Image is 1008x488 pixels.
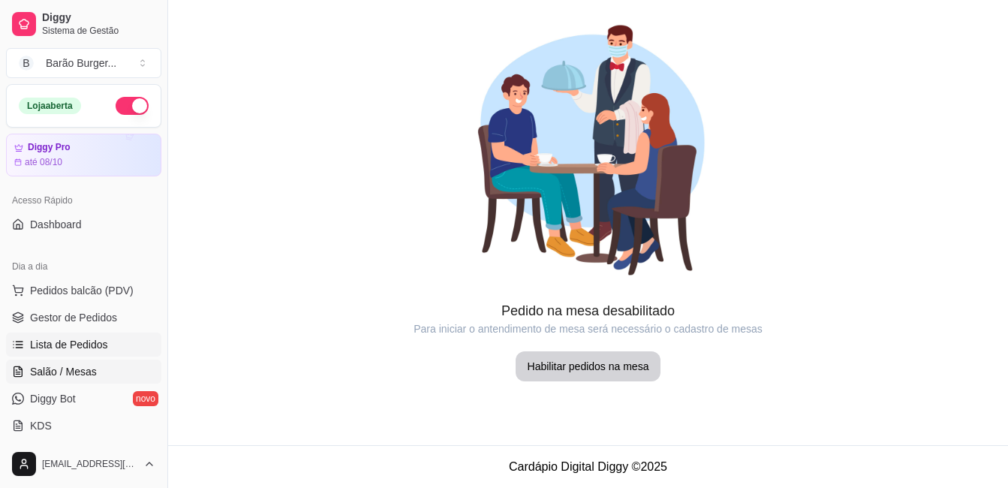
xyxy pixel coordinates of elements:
[6,446,161,482] button: [EMAIL_ADDRESS][DOMAIN_NAME]
[30,337,108,352] span: Lista de Pedidos
[28,142,71,153] article: Diggy Pro
[6,6,161,42] a: DiggySistema de Gestão
[168,321,1008,336] article: Para iniciar o antendimento de mesa será necessário o cadastro de mesas
[6,333,161,357] a: Lista de Pedidos
[6,188,161,212] div: Acesso Rápido
[6,48,161,78] button: Select a team
[6,306,161,330] a: Gestor de Pedidos
[42,11,155,25] span: Diggy
[6,279,161,303] button: Pedidos balcão (PDV)
[6,414,161,438] a: KDS
[30,418,52,433] span: KDS
[116,97,149,115] button: Alterar Status
[19,98,81,114] div: Loja aberta
[46,56,116,71] div: Barão Burger ...
[6,387,161,411] a: Diggy Botnovo
[42,25,155,37] span: Sistema de Gestão
[6,212,161,236] a: Dashboard
[25,156,62,168] article: até 08/10
[42,458,137,470] span: [EMAIL_ADDRESS][DOMAIN_NAME]
[6,134,161,176] a: Diggy Proaté 08/10
[30,217,82,232] span: Dashboard
[168,300,1008,321] article: Pedido na mesa desabilitado
[30,310,117,325] span: Gestor de Pedidos
[168,445,1008,488] footer: Cardápio Digital Diggy © 2025
[6,360,161,384] a: Salão / Mesas
[6,255,161,279] div: Dia a dia
[30,391,76,406] span: Diggy Bot
[516,351,661,381] button: Habilitar pedidos na mesa
[30,364,97,379] span: Salão / Mesas
[19,56,34,71] span: B
[30,283,134,298] span: Pedidos balcão (PDV)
